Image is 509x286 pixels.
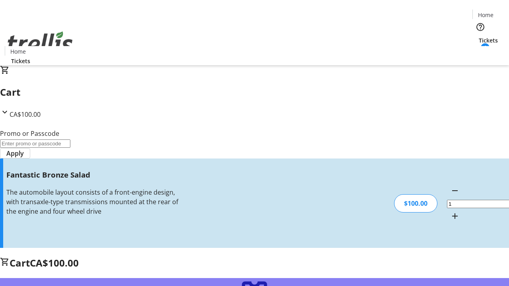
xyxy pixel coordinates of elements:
span: Apply [6,149,24,158]
button: Help [472,19,488,35]
h3: Fantastic Bronze Salad [6,169,180,180]
a: Tickets [472,36,504,44]
span: CA$100.00 [10,110,41,119]
span: Tickets [479,36,498,44]
img: Orient E2E Organization nT60z8YMDY's Logo [5,23,76,62]
span: Home [10,47,26,56]
div: $100.00 [394,194,437,213]
button: Cart [472,44,488,60]
button: Decrement by one [447,183,463,199]
span: Home [478,11,493,19]
a: Home [5,47,31,56]
a: Tickets [5,57,37,65]
span: Tickets [11,57,30,65]
a: Home [473,11,498,19]
button: Increment by one [447,208,463,224]
span: CA$100.00 [30,256,79,269]
div: The automobile layout consists of a front-engine design, with transaxle-type transmissions mounte... [6,187,180,216]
